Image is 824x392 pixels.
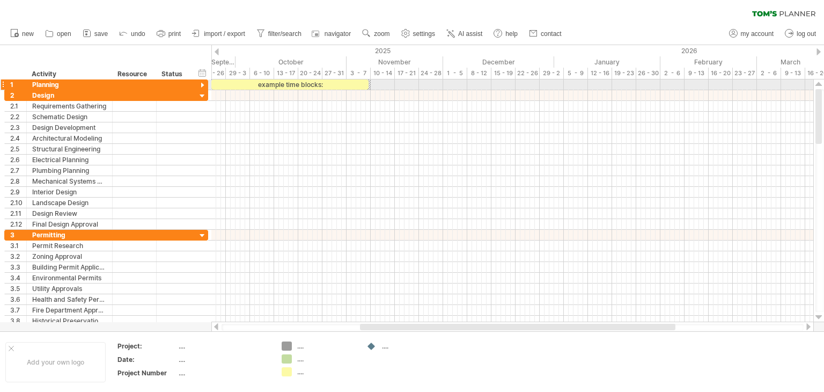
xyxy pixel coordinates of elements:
[32,294,107,304] div: Health and Safety Permits
[10,294,26,304] div: 3.6
[32,144,107,154] div: Structural Engineering
[179,355,269,364] div: ....
[491,27,521,41] a: help
[10,219,26,229] div: 2.12
[458,30,482,38] span: AI assist
[32,90,107,100] div: Design
[116,27,149,41] a: undo
[268,30,301,38] span: filter/search
[298,68,322,79] div: 20 - 24
[5,342,106,382] div: Add your own logo
[32,176,107,186] div: Mechanical Systems Design
[32,208,107,219] div: Design Review
[32,133,107,143] div: Architectural Modeling
[274,68,298,79] div: 13 - 17
[347,56,443,68] div: November 2025
[636,68,660,79] div: 26 - 30
[757,68,781,79] div: 2 - 6
[797,30,816,38] span: log out
[22,30,34,38] span: new
[236,56,347,68] div: October 2025
[226,68,250,79] div: 29 - 3
[189,27,248,41] a: import / export
[10,133,26,143] div: 2.4
[32,79,107,90] div: Planning
[526,27,565,41] a: contact
[202,68,226,79] div: 22 - 26
[32,198,107,208] div: Landscape Design
[347,68,371,79] div: 3 - 7
[32,165,107,176] div: Plumbing Planning
[726,27,777,41] a: my account
[32,112,107,122] div: Schematic Design
[467,68,491,79] div: 8 - 12
[32,187,107,197] div: Interior Design
[57,30,71,38] span: open
[297,367,356,376] div: ....
[685,68,709,79] div: 9 - 13
[540,68,564,79] div: 29 - 2
[10,155,26,165] div: 2.6
[505,30,518,38] span: help
[491,68,516,79] div: 15 - 19
[588,68,612,79] div: 12 - 16
[10,187,26,197] div: 2.9
[10,251,26,262] div: 3.2
[395,68,419,79] div: 17 - 21
[660,56,757,68] div: February 2026
[781,68,805,79] div: 9 - 13
[413,30,435,38] span: settings
[80,27,111,41] a: save
[741,30,774,38] span: my account
[131,30,145,38] span: undo
[32,101,107,111] div: Requirements Gathering
[359,27,393,41] a: zoom
[179,342,269,351] div: ....
[32,230,107,240] div: Permitting
[32,316,107,326] div: Historical Preservation Approval
[211,79,369,90] div: example time blocks:
[154,27,184,41] a: print
[10,90,26,100] div: 2
[42,27,75,41] a: open
[10,112,26,122] div: 2.2
[168,30,181,38] span: print
[117,355,176,364] div: Date:
[10,316,26,326] div: 3.8
[325,30,351,38] span: navigator
[443,56,554,68] div: December 2025
[564,68,588,79] div: 5 - 9
[117,69,150,79] div: Resource
[10,241,26,251] div: 3.1
[10,144,26,154] div: 2.5
[117,342,176,351] div: Project:
[10,230,26,240] div: 3
[10,165,26,176] div: 2.7
[32,155,107,165] div: Electrical Planning
[32,251,107,262] div: Zoning Approval
[660,68,685,79] div: 2 - 6
[297,342,356,351] div: ....
[10,273,26,283] div: 3.4
[709,68,733,79] div: 16 - 20
[10,176,26,186] div: 2.8
[32,305,107,315] div: Fire Department Approval
[297,354,356,364] div: ....
[117,368,176,378] div: Project Number
[444,27,485,41] a: AI assist
[419,68,443,79] div: 24 - 28
[32,284,107,294] div: Utility Approvals
[32,122,107,133] div: Design Development
[10,101,26,111] div: 2.1
[554,56,660,68] div: January 2026
[32,241,107,251] div: Permit Research
[612,68,636,79] div: 19 - 23
[179,368,269,378] div: ....
[32,273,107,283] div: Environmental Permits
[399,27,438,41] a: settings
[516,68,540,79] div: 22 - 26
[32,262,107,272] div: Building Permit Application
[10,208,26,219] div: 2.11
[374,30,389,38] span: zoom
[371,68,395,79] div: 10 - 14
